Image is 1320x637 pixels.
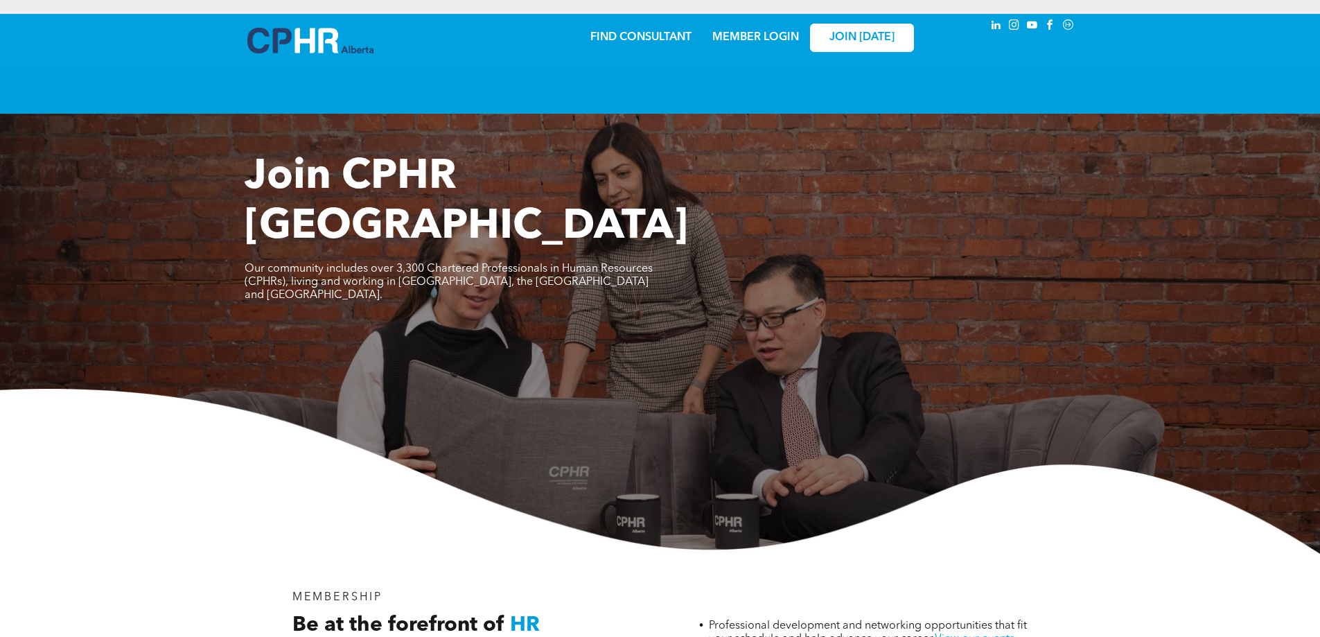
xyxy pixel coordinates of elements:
[810,24,914,52] a: JOIN [DATE]
[712,32,799,43] a: MEMBER LOGIN
[590,32,692,43] a: FIND CONSULTANT
[292,615,504,636] span: Be at the forefront of
[1043,17,1058,36] a: facebook
[245,157,688,248] span: Join CPHR [GEOGRAPHIC_DATA]
[292,592,383,603] span: MEMBERSHIP
[245,263,653,301] span: Our community includes over 3,300 Chartered Professionals in Human Resources (CPHRs), living and ...
[247,28,373,53] img: A blue and white logo for cp alberta
[1007,17,1022,36] a: instagram
[989,17,1004,36] a: linkedin
[1025,17,1040,36] a: youtube
[829,31,895,44] span: JOIN [DATE]
[1061,17,1076,36] a: Social network
[510,615,540,636] span: HR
